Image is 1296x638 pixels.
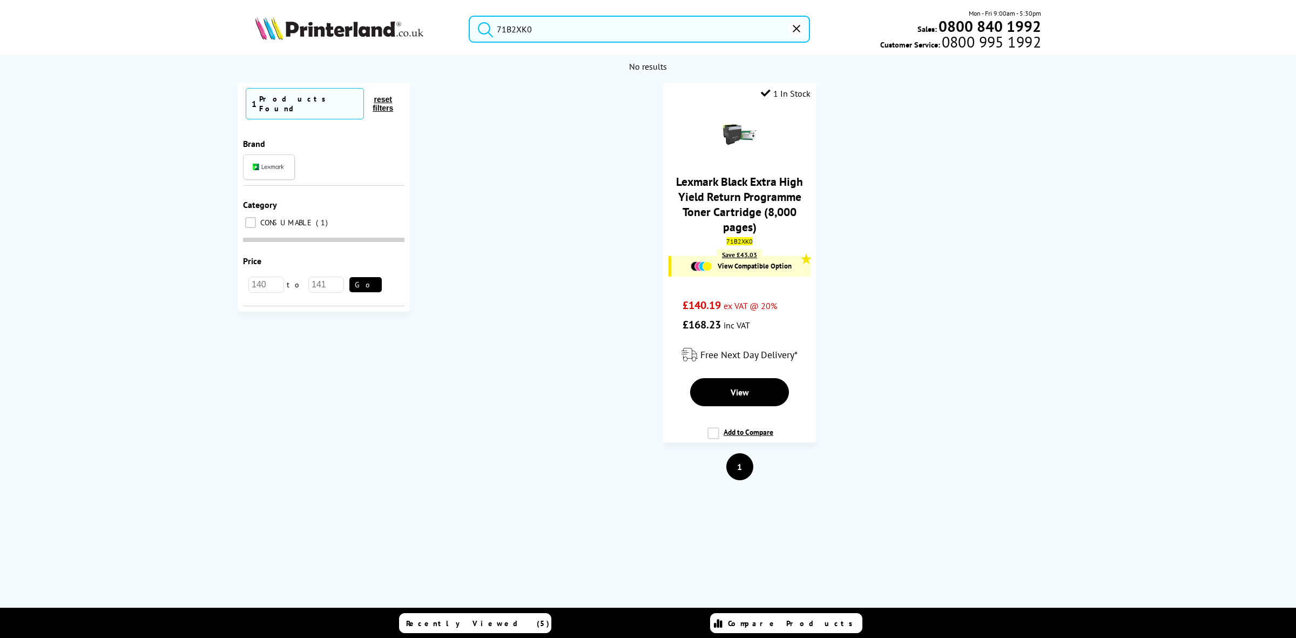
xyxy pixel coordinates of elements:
div: Products Found [259,94,358,113]
span: £140.19 [683,298,721,312]
span: to [284,280,308,290]
span: Category [243,199,277,210]
span: inc VAT [724,320,750,331]
span: Price [243,256,261,266]
a: View [690,378,789,406]
span: Mon - Fri 9:00am - 5:30pm [969,8,1041,18]
span: 1 [316,218,330,227]
span: 1 [252,98,256,109]
img: Cartridges [691,261,712,271]
input: CONSUMABLE 1 [245,217,256,228]
span: CONSUMABLE [258,218,315,227]
button: reset filters [364,95,402,113]
input: 140 [248,277,284,293]
span: Free Next Day Delivery* [700,348,798,361]
a: 0800 840 1992 [937,21,1041,31]
span: 0800 995 1992 [940,37,1041,47]
img: Lexmark [253,164,285,170]
a: Printerland Logo [255,16,455,42]
input: 141 [308,277,344,293]
div: modal_delivery [669,340,811,370]
span: View Compatible Option [718,261,792,271]
span: £168.23 [683,318,721,332]
mark: 71B2XK0 [726,237,753,245]
div: 1 In Stock [761,88,811,99]
span: Brand [243,138,265,149]
b: 0800 840 1992 [939,16,1041,36]
label: Add to Compare [707,427,773,448]
a: Recently Viewed (5) [399,613,551,633]
span: View [731,387,749,398]
span: ex VAT @ 20% [724,300,777,311]
span: Recently Viewed (5) [406,619,550,628]
a: Lexmark Black Extra High Yield Return Programme Toner Cartridge (8,000 pages) [676,174,803,234]
span: Compare Products [728,619,859,628]
img: Printerland Logo [255,16,423,40]
span: Customer Service: [880,37,1041,50]
a: View Compatible Option [677,261,805,271]
a: Compare Products [710,613,862,633]
div: Save £43.03 [717,249,762,260]
div: No results [252,61,1044,72]
img: 71B2XK0-Small.gif [721,118,759,156]
button: Go [349,277,382,292]
input: Search product or brand [469,16,810,43]
span: Sales: [917,24,937,34]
